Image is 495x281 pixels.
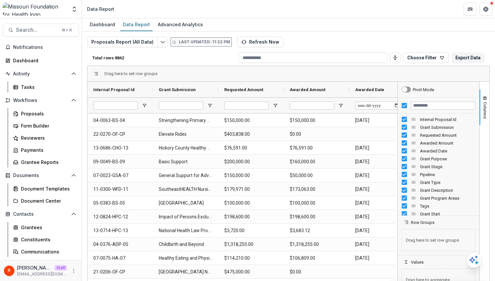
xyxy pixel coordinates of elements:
[3,55,79,66] a: Dashboard
[398,202,479,210] div: Tags Column
[290,265,343,279] span: $0.00
[93,155,147,169] span: 09-0049-BS-09
[93,128,147,141] span: 22-0270-OF-CP
[13,71,68,77] span: Activity
[398,115,479,123] div: Internal Proposal Id Column
[157,37,168,47] button: Edit selected report
[290,210,343,224] span: $198,600.00
[93,141,147,155] span: 13-0686-CHO-13
[403,52,449,63] button: Choose Filter
[10,234,79,245] a: Constituents
[420,188,475,193] span: Grant Description
[93,87,135,92] span: Internal Proposal Id
[159,155,212,169] span: Basic Support
[179,39,230,45] p: Last updated: 11:22 PM
[159,141,212,155] span: Hickory County Healthy Schools Healthy Communities
[93,102,138,110] input: Internal Proposal Id Filter Input
[120,20,153,29] div: Data Report
[290,196,343,210] span: $100,000.00
[237,37,284,47] button: Refresh Now
[159,251,212,265] span: Healthy Eating and Physical Activity Report
[398,194,479,202] div: Grant Program Areas Column
[411,260,424,265] span: Values
[8,269,10,273] div: Raj
[224,155,278,169] span: $200,000.00
[3,170,79,181] button: Open Documents
[420,204,475,209] span: Tags
[54,265,67,271] p: Staff
[3,3,67,16] img: Missouri Foundation for Health logo
[224,141,278,155] span: $76,591.00
[398,139,479,147] div: Awarded Amount Column
[159,224,212,237] span: National Health Law Program's Health Advocates (NHeLP) Conference
[479,3,492,16] button: Get Help
[93,224,147,237] span: 13-0714-HPC-13
[466,252,482,268] button: Open AI Assistant
[21,134,74,141] div: Reviewers
[87,20,118,29] div: Dashboard
[355,87,384,92] span: Awarded Date
[87,6,114,12] div: Data Report
[420,211,475,216] span: Grant Start
[355,183,409,196] span: [DATE]
[93,196,147,210] span: 05-0383-BS-05
[355,210,409,224] span: [DATE]
[420,133,475,138] span: Requested Amount
[224,196,278,210] span: $100,000.00
[290,141,343,155] span: $76,591.00
[207,103,212,108] button: Open Filter Menu
[224,128,278,141] span: $403,838.00
[224,224,278,237] span: $3,720.00
[224,114,278,127] span: $150,000.00
[420,149,475,153] span: Awarded Date
[224,251,278,265] span: $114,210.00
[16,27,58,33] span: Search...
[420,164,475,169] span: Grant Stage
[159,169,212,182] span: General Support for Advocacy
[159,210,212,224] span: Impact of Persons Excluded in Medicaid Expansion
[411,102,475,110] input: Filter Columns Input
[60,27,73,34] div: ⌘ + K
[290,251,343,265] span: $106,809.00
[420,180,475,185] span: Grant Type
[159,87,196,92] span: Grant Submission
[70,3,79,16] button: Open entity switcher
[355,196,409,210] span: [DATE]
[155,20,206,29] div: Advanced Analytics
[355,114,409,127] span: [DATE]
[10,195,79,206] a: Document Center
[84,4,117,14] nav: breadcrumb
[21,197,74,204] div: Document Center
[3,95,79,106] button: Open Workflows
[355,251,409,265] span: [DATE]
[159,238,212,251] span: Childbirth and Beyond
[224,265,278,279] span: $475,000.00
[159,196,212,210] span: [GEOGRAPHIC_DATA]
[17,264,52,271] p: [PERSON_NAME]
[21,84,74,90] div: Tasks
[104,71,157,76] div: Row Groups
[420,156,475,161] span: Grant Purpose
[290,183,343,196] span: $173,063.00
[290,224,343,237] span: $3,683.12
[420,141,475,146] span: Awarded Amount
[142,103,147,108] button: Open Filter Menu
[398,186,479,194] div: Grant Description Column
[290,238,343,251] span: $1,318,255.00
[290,87,325,92] span: Awarded Amount
[398,155,479,163] div: Grant Purpose Column
[155,18,206,31] a: Advanced Analytics
[10,157,79,168] a: Grantee Reports
[413,87,434,92] div: Pivot Mode
[224,102,269,110] input: Requested Amount Filter Input
[159,265,212,279] span: [GEOGRAPHIC_DATA] NORC We've Got the Power Communiversity Ubuntu Aging Well Project
[290,155,343,169] span: $160,000.00
[159,183,212,196] span: SoutheastHEALTH Nursing and Health Care Professionals Camp
[355,141,409,155] span: [DATE]
[21,224,74,231] div: Grantees
[398,123,479,131] div: Grant Submission Column
[93,265,147,279] span: 21-0206-OF-CP
[159,114,212,127] span: Strengthening Primary Care Services in [GEOGRAPHIC_DATA] [US_STATE]
[21,185,74,192] div: Document Templates
[93,251,147,265] span: 07-0075-HA-07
